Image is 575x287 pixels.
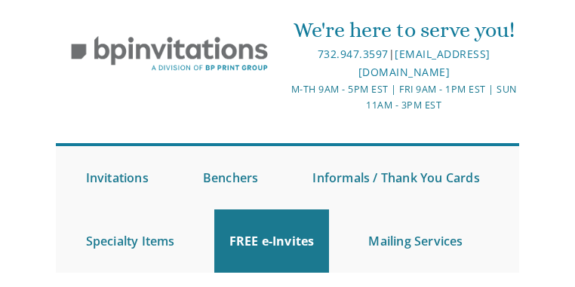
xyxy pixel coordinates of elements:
a: Benchers [188,146,274,209]
a: FREE e-Invites [214,209,330,273]
a: Specialty Items [71,209,190,273]
a: [EMAIL_ADDRESS][DOMAIN_NAME] [358,47,490,79]
div: M-Th 9am - 5pm EST | Fri 9am - 1pm EST | Sun 11am - 3pm EST [288,81,519,114]
a: Mailing Services [353,209,478,273]
img: BP Invitation Loft [56,26,283,81]
a: 732.947.3597 [318,47,389,61]
a: Invitations [71,146,164,209]
a: Informals / Thank You Cards [297,146,494,209]
div: We're here to serve you! [288,15,519,45]
div: | [288,45,519,81]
